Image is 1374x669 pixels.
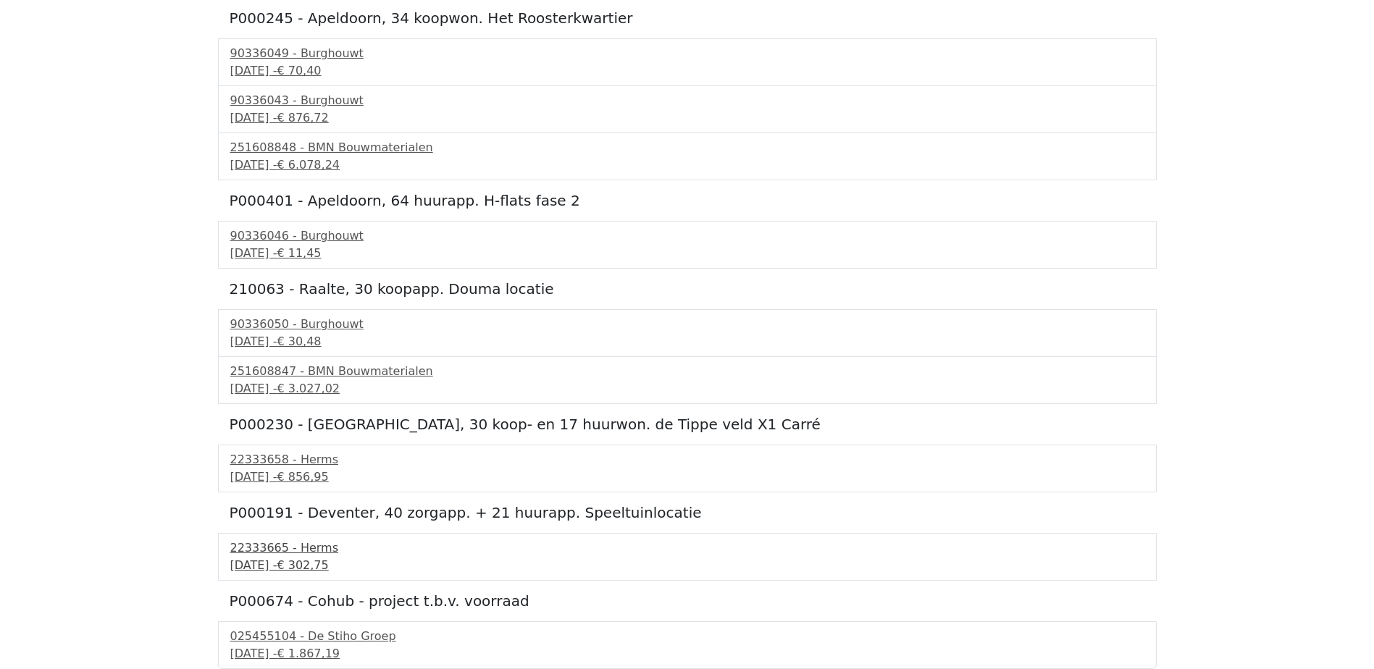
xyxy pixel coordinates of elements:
[230,363,1144,380] div: 251608847 - BMN Bouwmaterialen
[230,9,1145,27] h5: P000245 - Apeldoorn, 34 koopwon. Het Roosterkwartier
[277,111,328,125] span: € 876,72
[230,92,1144,109] div: 90336043 - Burghouwt
[230,156,1144,174] div: [DATE] -
[230,363,1144,397] a: 251608847 - BMN Bouwmaterialen[DATE] -€ 3.027,02
[230,227,1144,245] div: 90336046 - Burghouwt
[230,504,1145,521] h5: P000191 - Deventer, 40 zorgapp. + 21 huurapp. Speeltuinlocatie
[230,645,1144,662] div: [DATE] -
[230,539,1144,557] div: 22333665 - Herms
[230,628,1144,645] div: 025455104 - De Stiho Groep
[277,558,328,572] span: € 302,75
[230,539,1144,574] a: 22333665 - Herms[DATE] -€ 302,75
[230,92,1144,127] a: 90336043 - Burghouwt[DATE] -€ 876,72
[230,316,1144,350] a: 90336050 - Burghouwt[DATE] -€ 30,48
[230,192,1145,209] h5: P000401 - Apeldoorn, 64 huurapp. H-flats fase 2
[230,139,1144,174] a: 251608848 - BMN Bouwmaterialen[DATE] -€ 6.078,24
[277,382,340,395] span: € 3.027,02
[230,628,1144,662] a: 025455104 - De Stiho Groep[DATE] -€ 1.867,19
[230,139,1144,156] div: 251608848 - BMN Bouwmaterialen
[230,245,1144,262] div: [DATE] -
[230,280,1145,298] h5: 210063 - Raalte, 30 koopapp. Douma locatie
[230,416,1145,433] h5: P000230 - [GEOGRAPHIC_DATA], 30 koop- en 17 huurwon. de Tippe veld X1 Carré
[277,647,340,660] span: € 1.867,19
[230,227,1144,262] a: 90336046 - Burghouwt[DATE] -€ 11,45
[230,333,1144,350] div: [DATE] -
[277,470,328,484] span: € 856,95
[230,451,1144,468] div: 22333658 - Herms
[230,592,1145,610] h5: P000674 - Cohub - project t.b.v. voorraad
[230,45,1144,62] div: 90336049 - Burghouwt
[277,334,321,348] span: € 30,48
[230,468,1144,486] div: [DATE] -
[230,109,1144,127] div: [DATE] -
[277,246,321,260] span: € 11,45
[230,451,1144,486] a: 22333658 - Herms[DATE] -€ 856,95
[230,316,1144,333] div: 90336050 - Burghouwt
[277,158,340,172] span: € 6.078,24
[230,62,1144,80] div: [DATE] -
[277,64,321,77] span: € 70,40
[230,45,1144,80] a: 90336049 - Burghouwt[DATE] -€ 70,40
[230,380,1144,397] div: [DATE] -
[230,557,1144,574] div: [DATE] -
